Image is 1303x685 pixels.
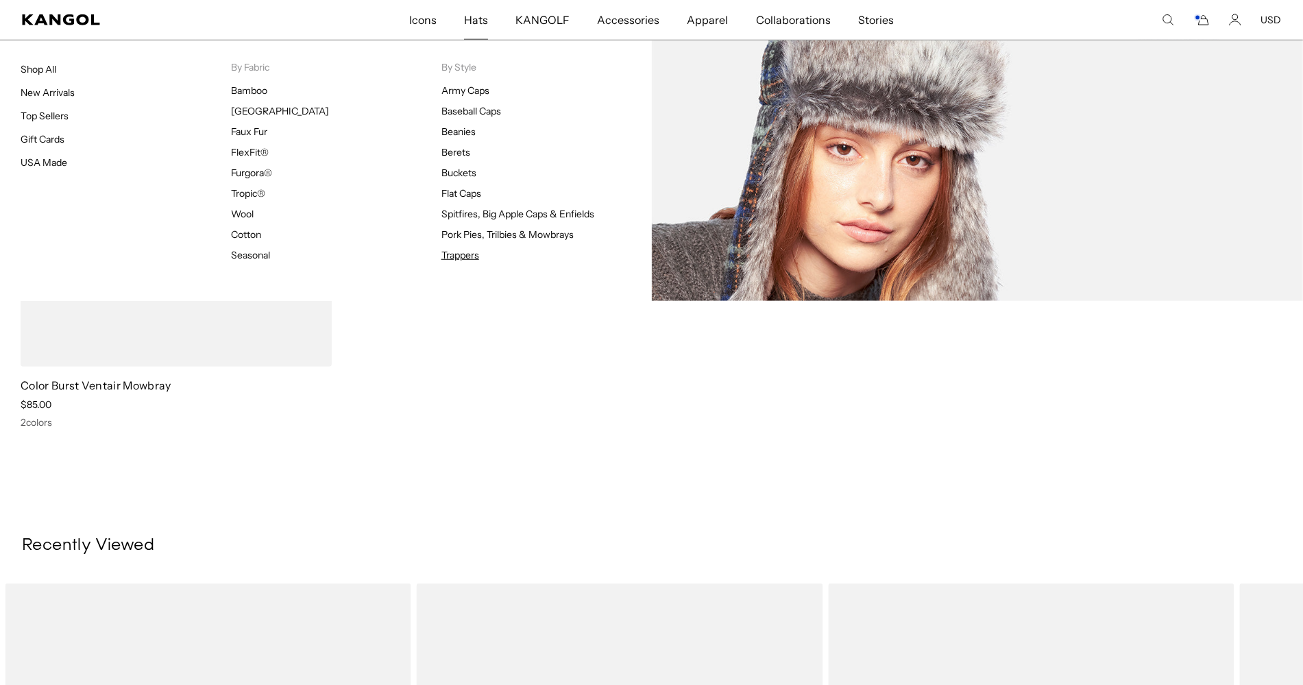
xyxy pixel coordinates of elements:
[231,228,261,241] a: Cotton
[21,63,56,75] a: Shop All
[21,398,51,411] span: $85.00
[22,536,1281,556] h3: Recently Viewed
[441,228,574,241] a: Pork Pies, Trilbies & Mowbrays
[1162,14,1174,26] summary: Search here
[21,86,75,99] a: New Arrivals
[231,167,272,179] a: Furgora®
[441,167,476,179] a: Buckets
[231,61,441,73] p: By Fabric
[231,146,269,158] a: FlexFit®
[21,133,64,145] a: Gift Cards
[21,156,67,169] a: USA Made
[231,105,329,117] a: [GEOGRAPHIC_DATA]
[22,14,271,25] a: Kangol
[231,249,270,261] a: Seasonal
[441,84,489,97] a: Army Caps
[231,187,265,200] a: Tropic®
[441,61,652,73] p: By Style
[1193,14,1210,26] button: Cart
[21,416,332,429] div: 2 colors
[231,125,267,138] a: Faux Fur
[441,249,479,261] a: Trappers
[441,187,481,200] a: Flat Caps
[1261,14,1281,26] button: USD
[21,110,69,122] a: Top Sellers
[441,146,470,158] a: Berets
[231,84,267,97] a: Bamboo
[21,378,171,392] a: Color Burst Ventair Mowbray
[441,125,476,138] a: Beanies
[1229,14,1241,26] a: Account
[441,105,501,117] a: Baseball Caps
[231,208,254,220] a: Wool
[441,208,595,220] a: Spitfires, Big Apple Caps & Enfields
